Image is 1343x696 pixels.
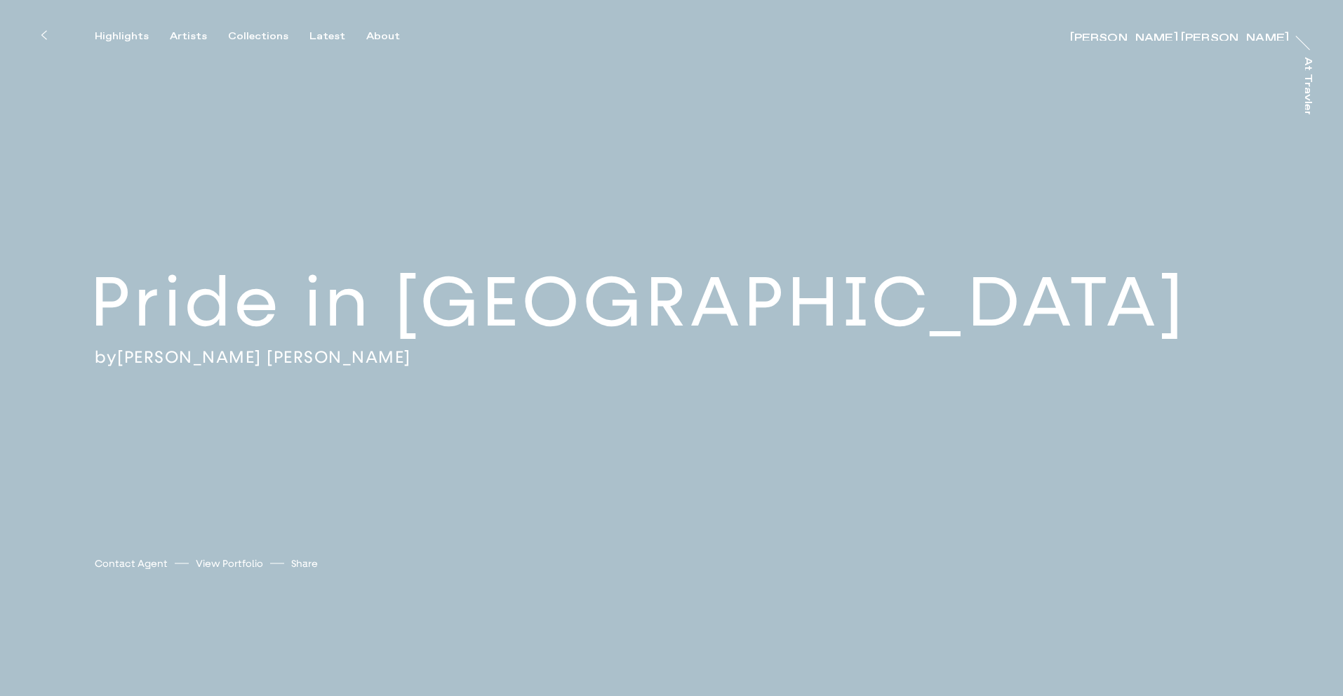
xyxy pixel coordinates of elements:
button: Share [291,554,318,573]
div: Highlights [95,30,149,43]
a: Contact Agent [95,556,168,571]
button: About [366,30,421,43]
h2: Pride in [GEOGRAPHIC_DATA] [91,259,1283,347]
div: Latest [309,30,345,43]
div: Collections [228,30,288,43]
a: [PERSON_NAME] [PERSON_NAME] [117,347,411,368]
span: by [95,347,117,368]
button: Latest [309,30,366,43]
a: View Portfolio [196,556,263,571]
div: At Trayler [1302,57,1313,116]
div: Artists [170,30,207,43]
button: Artists [170,30,228,43]
a: At Trayler [1305,57,1319,114]
button: Highlights [95,30,170,43]
div: About [366,30,400,43]
a: [PERSON_NAME] [PERSON_NAME] [1070,27,1289,41]
button: Collections [228,30,309,43]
